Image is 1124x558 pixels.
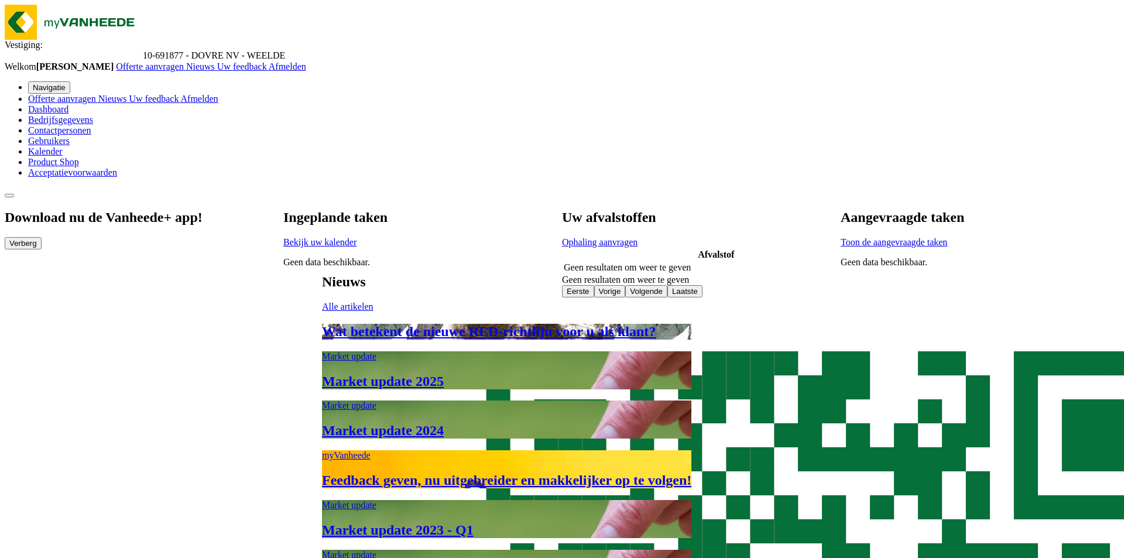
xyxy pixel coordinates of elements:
a: Product Shop [28,157,79,167]
span: Market update 2025 [322,374,444,389]
p: Geen data beschikbaar. [283,257,388,268]
span: 10-691877 - DOVRE NV - WEELDE [143,50,285,60]
span: Market update [322,351,376,361]
span: Afvalstof [698,249,734,259]
a: Market update Market update 2025 [322,351,691,389]
h2: Uw afvalstoffen [562,210,800,225]
a: Ophaling aanvragen [562,237,638,247]
a: Offerte aanvragen [116,61,186,71]
span: Verberg [9,239,37,248]
button: Navigatie [28,81,70,94]
img: myVanheede [5,5,145,40]
a: myVanheede Feedback geven, nu uitgebreider en makkelijker op te volgen! [322,450,691,488]
span: Uw feedback [129,94,179,104]
button: Verberg [5,237,42,249]
a: Uw feedback [217,61,269,71]
span: Market update 2023 - Q1 [322,522,474,538]
a: Offerte aanvragen [28,94,98,104]
span: Offerte aanvragen [116,61,184,71]
a: Nieuws [186,61,217,71]
a: Market update Market update 2024 [322,400,691,439]
a: Gebruikers [28,136,70,146]
a: Nieuws [98,94,129,104]
span: Welkom [5,61,116,71]
span: Offerte aanvragen [28,94,96,104]
h2: Nieuws [322,274,691,290]
a: Bedrijfsgegevens [28,115,93,125]
span: Wat betekent de nieuwe RED-richtlijn voor u als klant? [322,324,656,339]
a: Market update Market update 2023 - Q1 [322,500,691,538]
h2: Aangevraagde taken [841,210,964,225]
span: myVanheede [322,450,371,460]
span: Navigatie [33,83,66,92]
a: Afmelden [269,61,306,71]
a: Kalender [28,146,63,156]
a: Dashboard [28,104,68,114]
a: Alle artikelen [322,302,373,311]
a: Afmelden [181,94,218,104]
strong: [PERSON_NAME] [36,61,114,71]
span: Market update [322,400,376,410]
a: Toon de aangevraagde taken [841,237,947,247]
span: Uw feedback [217,61,267,71]
a: Bekijk uw kalender [283,237,357,247]
a: Uw feedback [129,94,181,104]
span: Market update [322,500,376,510]
a: Acceptatievoorwaarden [28,167,117,177]
span: Nieuws [186,61,215,71]
span: Vestiging: [5,40,43,50]
span: Feedback geven, nu uitgebreider en makkelijker op te volgen! [322,473,691,488]
a: Contactpersonen [28,125,91,135]
h2: Ingeplande taken [283,210,388,225]
a: Wat betekent de nieuwe RED-richtlijn voor u als klant? [322,324,691,340]
td: Geen resultaten om weer te geven [563,262,799,273]
span: Nieuws [98,94,127,104]
span: Market update 2024 [322,423,444,438]
p: Geen data beschikbaar. [841,257,964,268]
